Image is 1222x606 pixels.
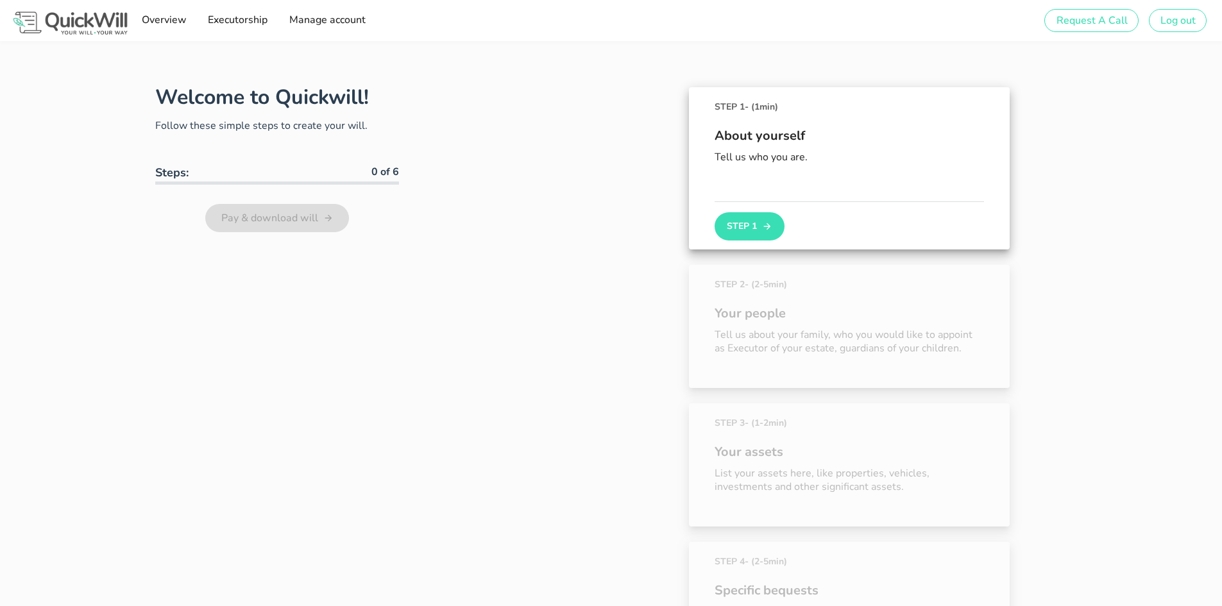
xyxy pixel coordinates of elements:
[140,13,186,27] span: Overview
[203,8,271,33] a: Executorship
[745,278,787,290] span: - (2-5min)
[715,100,778,114] span: STEP 1
[371,165,399,179] b: 0 of 6
[715,581,984,600] span: Specific bequests
[137,8,190,33] a: Overview
[155,118,399,133] p: Follow these simple steps to create your will.
[745,417,787,429] span: - (1-2min)
[715,278,787,291] span: STEP 2
[715,467,984,494] p: List your assets here, like properties, vehicles, investments and other significant assets.
[155,165,189,180] b: Steps:
[715,304,984,323] span: Your people
[745,101,778,113] span: - (1min)
[715,151,984,164] p: Tell us who you are.
[745,555,787,568] span: - (2-5min)
[1055,13,1127,28] span: Request A Call
[715,442,984,462] span: Your assets
[155,83,369,111] h1: Welcome to Quickwill!
[715,416,787,430] span: STEP 3
[284,8,369,33] a: Manage account
[715,212,784,240] button: Step 1
[715,555,787,568] span: STEP 4
[288,13,365,27] span: Manage account
[1044,9,1138,32] button: Request A Call
[1149,9,1207,32] button: Log out
[1160,13,1196,28] span: Log out
[207,13,267,27] span: Executorship
[715,328,984,355] p: Tell us about your family, who you would like to appoint as Executor of your estate, guardians of...
[715,126,984,146] span: About yourself
[10,9,130,37] img: Logo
